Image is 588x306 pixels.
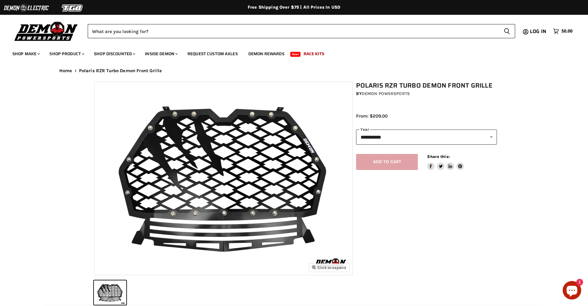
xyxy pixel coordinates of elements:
[244,48,289,60] a: Demon Rewards
[550,27,576,36] a: $0.00
[299,48,329,60] a: Race Kits
[427,154,464,170] aside: Share this:
[312,265,346,270] span: Click to expand
[89,48,139,60] a: Shop Discounted
[561,281,583,301] inbox-online-store-chat: Shopify online store chat
[527,29,550,34] a: Log in
[47,68,541,73] nav: Breadcrumbs
[94,280,126,305] button: IMAGE thumbnail
[3,2,49,14] img: Demon Electric Logo 2
[49,2,96,14] img: TGB Logo 2
[290,52,301,57] span: New!
[356,82,497,89] h1: Polaris RZR Turbo Demon Front Grille
[12,20,80,42] img: Demon Powersports
[499,24,515,38] button: Search
[59,68,72,73] a: Home
[561,28,573,34] span: $0.00
[309,263,349,272] button: Click to expand
[362,91,410,96] a: Demon Powersports
[88,24,499,38] input: Search
[183,48,242,60] a: Request Custom Axles
[95,82,352,275] img: IMAGE
[45,48,88,60] a: Shop Product
[356,90,497,97] div: by
[88,24,515,38] form: Product
[356,130,497,145] select: year
[8,45,571,60] ul: Main menu
[79,68,162,73] span: Polaris RZR Turbo Demon Front Grille
[8,48,44,60] a: Shop Make
[530,27,546,35] span: Log in
[47,5,541,10] div: Free Shipping Over $75 | All Prices In USD
[356,113,388,119] span: From: $209.00
[140,48,182,60] a: Inside Demon
[427,154,449,159] span: Share this:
